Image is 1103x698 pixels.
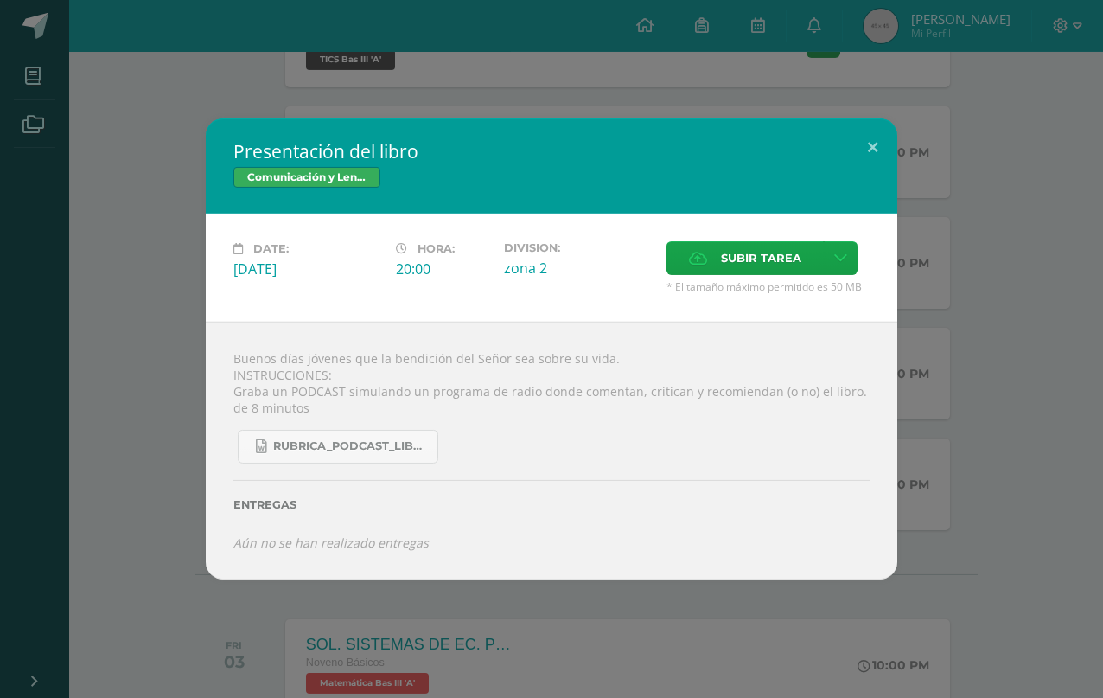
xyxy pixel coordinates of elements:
[396,259,490,279] div: 20:00
[206,322,897,580] div: Buenos días jóvenes que la bendición del Señor sea sobre su vida. INSTRUCCIONES: Graba un PODCAST...
[721,242,801,274] span: Subir tarea
[233,259,382,279] div: [DATE]
[238,430,438,464] a: Rubrica_Podcast_Libro.docx
[504,241,653,254] label: Division:
[253,242,289,255] span: Date:
[233,498,870,511] label: Entregas
[273,439,429,453] span: Rubrica_Podcast_Libro.docx
[233,167,380,188] span: Comunicación y Lenguage Bas III
[848,118,897,177] button: Close (Esc)
[504,259,653,278] div: zona 2
[666,279,870,294] span: * El tamaño máximo permitido es 50 MB
[233,139,870,163] h2: Presentación del libro
[418,242,455,255] span: Hora:
[233,535,429,551] i: Aún no se han realizado entregas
